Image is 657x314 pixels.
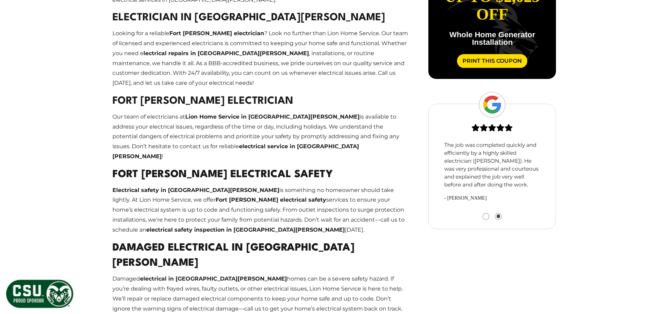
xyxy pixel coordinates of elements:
[112,112,409,162] p: Our team of electricians at is available to address your electrical issues, regardless of the tim...
[112,29,409,88] p: Looking for a reliable ? Look no further than Lion Home Service. Our team of licensed and experie...
[479,92,506,118] img: Google Logo
[112,187,279,193] strong: Electrical safety in [GEOGRAPHIC_DATA][PERSON_NAME]
[112,13,385,23] strong: Electrician in [GEOGRAPHIC_DATA][PERSON_NAME]
[216,196,326,203] strong: Fort [PERSON_NAME] electrical safety
[169,30,264,37] strong: Fort [PERSON_NAME] electrician
[434,31,550,47] p: Whole Home Generator Installation
[444,194,540,202] span: - [PERSON_NAME]
[441,110,543,220] div: carousel
[5,279,74,309] img: CSU Sponsor Badge
[185,113,360,120] strong: Lion Home Service in [GEOGRAPHIC_DATA][PERSON_NAME]
[112,274,409,314] p: Damaged homes can be a severe safety hazard. If you’re dealing with frayed wires, faulty outlets,...
[112,185,409,235] p: is something no homeowner should take lightly. At Lion Home Service, we offer services to ensure ...
[143,50,309,57] strong: lectrical repairs in [GEOGRAPHIC_DATA][PERSON_NAME]
[457,54,527,68] a: Print This Coupon
[112,167,409,183] h2: Fort [PERSON_NAME] Electrical Safety
[112,96,293,106] strong: Fort [PERSON_NAME] Electrician
[112,241,409,272] h2: Damaged Electrical in [GEOGRAPHIC_DATA][PERSON_NAME]
[140,275,287,282] strong: electrical in [GEOGRAPHIC_DATA][PERSON_NAME]
[112,143,359,160] strong: electrical service in [GEOGRAPHIC_DATA][PERSON_NAME]
[146,226,345,233] strong: electrical safety inspection in [GEOGRAPHIC_DATA][PERSON_NAME]
[444,141,540,189] p: The job was completed quickly and efficiently by a highly skilled electrician ([PERSON_NAME]). He...
[441,110,543,202] div: slide 2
